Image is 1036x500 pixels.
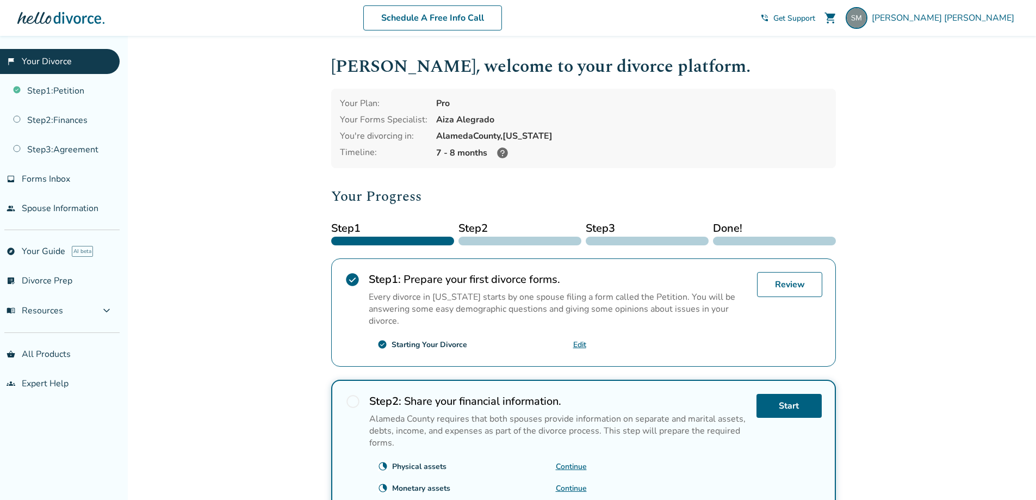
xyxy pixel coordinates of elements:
span: list_alt_check [7,276,15,285]
span: Done! [713,220,836,237]
span: Step 1 [331,220,454,237]
a: phone_in_talkGet Support [760,13,815,23]
span: [PERSON_NAME] [PERSON_NAME] [872,12,1019,24]
a: Start [756,394,822,418]
p: Alameda County requires that both spouses provide information on separate and marital assets, deb... [369,413,748,449]
div: Timeline: [340,146,427,159]
div: 7 - 8 months [436,146,827,159]
div: Physical assets [392,461,446,472]
a: Schedule A Free Info Call [363,5,502,30]
span: Step 3 [586,220,709,237]
div: Pro [436,97,827,109]
div: Aiza Alegrado [436,114,827,126]
a: Continue [556,461,587,472]
span: inbox [7,175,15,183]
a: Review [757,272,822,297]
p: Every divorce in [US_STATE] starts by one spouse filing a form called the Petition. You will be a... [369,291,748,327]
h2: Prepare your first divorce forms. [369,272,748,287]
strong: Step 1 : [369,272,401,287]
span: menu_book [7,306,15,315]
span: radio_button_unchecked [345,394,361,409]
div: Monetary assets [392,483,450,493]
span: check_circle [345,272,360,287]
a: Edit [573,339,586,350]
a: Continue [556,483,587,493]
span: clock_loader_40 [378,483,388,493]
div: Starting Your Divorce [392,339,467,350]
span: explore [7,247,15,256]
span: Get Support [773,13,815,23]
h1: [PERSON_NAME] , welcome to your divorce platform. [331,53,836,80]
span: Forms Inbox [22,173,70,185]
span: flag_2 [7,57,15,66]
span: clock_loader_40 [378,461,388,471]
div: Your Plan: [340,97,427,109]
div: You're divorcing in: [340,130,427,142]
div: Your Forms Specialist: [340,114,427,126]
span: expand_more [100,304,113,317]
div: Alameda County, [US_STATE] [436,130,827,142]
iframe: Chat Widget [982,448,1036,500]
span: groups [7,379,15,388]
img: stacy_morales@hotmail.com [846,7,867,29]
span: shopping_basket [7,350,15,359]
span: phone_in_talk [760,14,769,22]
span: Resources [7,305,63,317]
strong: Step 2 : [369,394,401,409]
span: people [7,204,15,213]
h2: Your Progress [331,186,836,207]
span: shopping_cart [824,11,837,24]
span: check_circle [377,339,387,349]
span: AI beta [72,246,93,257]
h2: Share your financial information. [369,394,748,409]
span: Step 2 [458,220,581,237]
